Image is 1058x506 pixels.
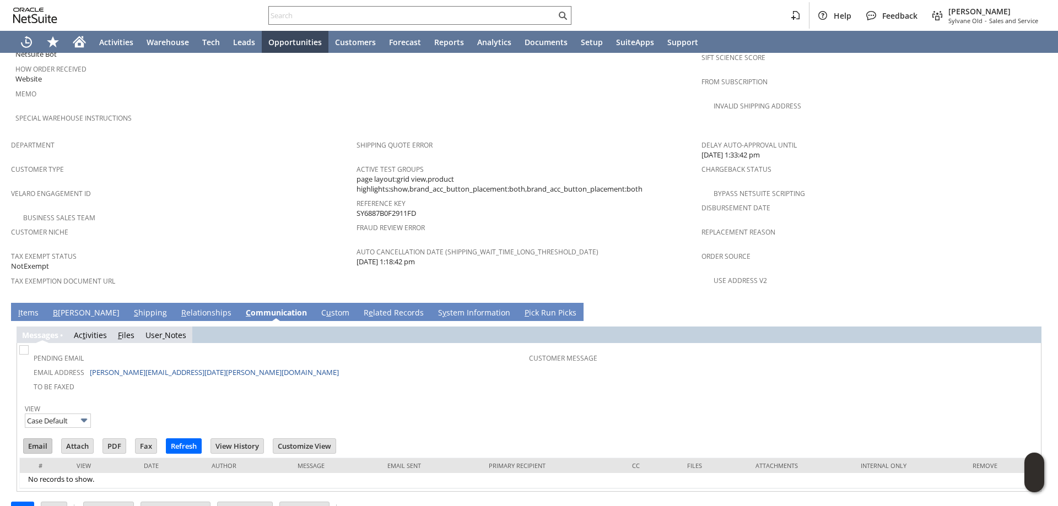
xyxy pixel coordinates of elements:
span: t [83,330,85,340]
span: Documents [525,37,568,47]
span: C [246,307,251,318]
a: Special Warehouse Instructions [15,113,132,123]
a: Documents [518,31,574,53]
a: Analytics [471,31,518,53]
a: Items [15,307,41,319]
a: Home [66,31,93,53]
a: Customer Message [529,353,597,363]
a: Use Address V2 [714,276,767,285]
span: S [134,307,138,318]
a: Messages [22,330,58,340]
a: Custom [319,307,352,319]
a: Business Sales Team [23,213,95,222]
span: Feedback [882,10,917,21]
a: Customer Niche [11,227,68,237]
div: Email Sent [387,461,472,470]
div: Internal Only [861,461,956,470]
img: Unchecked [19,345,29,355]
span: u [326,307,331,318]
span: F [118,330,122,340]
a: Replacement reason [701,227,775,237]
span: Oracle Guided Learning Widget. To move around, please hold and drag [1024,473,1044,493]
span: Forecast [389,37,421,47]
a: Customer Type [11,165,64,174]
a: Reference Key [357,199,406,208]
a: How Order Received [15,64,87,74]
div: Date [144,461,196,470]
a: B[PERSON_NAME] [50,307,122,319]
span: [PERSON_NAME] [948,6,1038,17]
svg: logo [13,8,57,23]
span: Tech [202,37,220,47]
a: Shipping Quote Error [357,140,433,150]
a: Auto Cancellation Date (shipping_wait_time_long_threshold_date) [357,247,598,257]
div: Shortcuts [40,31,66,53]
a: Support [661,31,705,53]
input: PDF [103,439,126,453]
iframe: Click here to launch Oracle Guided Learning Help Panel [1024,453,1044,492]
span: SY6887B0F2911FD [357,208,416,219]
a: Shipping [131,307,170,319]
input: Search [269,9,556,22]
span: e [369,307,373,318]
a: UserNotes [145,330,186,340]
span: y [442,307,446,318]
a: Velaro Engagement ID [11,189,91,198]
a: Relationships [179,307,234,319]
a: To Be Faxed [34,382,74,391]
div: Message [298,461,371,470]
input: Case Default [25,413,91,428]
span: Activities [99,37,133,47]
a: Active Test Groups [357,165,424,174]
span: NotExempt [11,261,49,271]
span: R [181,307,186,318]
a: Sift Science Score [701,53,765,62]
div: Cc [632,461,671,470]
svg: Home [73,35,86,48]
input: Email [24,439,52,453]
span: Opportunities [268,37,322,47]
a: Memo [15,89,36,99]
span: Customers [335,37,376,47]
a: Activities [93,31,140,53]
span: B [53,307,58,318]
span: Reports [434,37,464,47]
a: Recent Records [13,31,40,53]
a: Disbursement Date [701,203,770,213]
div: Files [687,461,739,470]
svg: Search [556,9,569,22]
span: g [46,330,50,340]
span: Sales and Service [989,17,1038,25]
span: Website [15,74,42,84]
a: Opportunities [262,31,328,53]
span: - [985,17,987,25]
span: [DATE] 1:33:42 pm [701,150,760,160]
span: Support [667,37,698,47]
a: Reports [428,31,471,53]
div: View [77,461,127,470]
span: SuiteApps [616,37,654,47]
a: View [25,404,40,413]
span: Sylvane Old [948,17,983,25]
a: Tax Exempt Status [11,252,77,261]
span: Warehouse [147,37,189,47]
a: Files [118,330,134,340]
a: [PERSON_NAME][EMAIL_ADDRESS][DATE][PERSON_NAME][DOMAIN_NAME] [90,367,339,377]
div: Author [212,461,281,470]
div: Attachments [755,461,845,470]
img: More Options [78,414,90,427]
a: Tax Exemption Document URL [11,276,115,286]
span: Analytics [477,37,511,47]
a: Delay Auto-Approval Until [701,140,797,150]
input: View History [211,439,263,453]
div: Primary Recipient [489,461,616,470]
div: # [28,461,60,470]
span: Setup [581,37,603,47]
a: Communication [243,307,310,319]
a: Email Address [34,368,84,377]
a: Activities [74,330,107,340]
a: Leads [226,31,262,53]
td: No records to show. [20,473,1038,488]
a: Department [11,140,55,150]
a: System Information [435,307,513,319]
